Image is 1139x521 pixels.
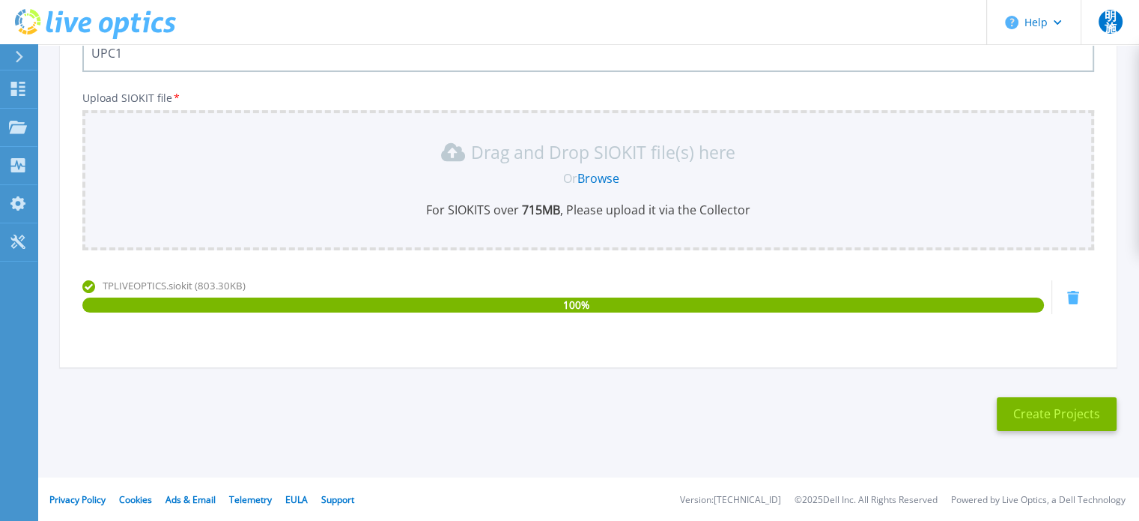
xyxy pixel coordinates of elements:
span: TPLIVEOPTICS.siokit (803.30KB) [103,279,246,292]
p: Drag and Drop SIOKIT file(s) here [471,145,735,160]
a: EULA [285,493,308,506]
p: For SIOKITS over , Please upload it via the Collector [91,202,1085,218]
div: Drag and Drop SIOKIT file(s) here OrBrowseFor SIOKITS over 715MB, Please upload it via the Collector [91,140,1085,218]
b: 715 MB [519,202,560,218]
button: Create Projects [997,397,1117,431]
input: Enter Project Name [82,34,1094,72]
a: Support [321,493,354,506]
span: 100 % [563,298,589,313]
span: 明施 [1099,10,1123,34]
a: Browse [577,170,619,187]
li: Version: [TECHNICAL_ID] [680,496,781,505]
a: Privacy Policy [49,493,106,506]
a: Telemetry [229,493,272,506]
li: © 2025 Dell Inc. All Rights Reserved [795,496,938,505]
p: Upload SIOKIT file [82,92,1094,104]
span: Or [563,170,577,187]
a: Cookies [119,493,152,506]
a: Ads & Email [165,493,216,506]
li: Powered by Live Optics, a Dell Technology [951,496,1126,505]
